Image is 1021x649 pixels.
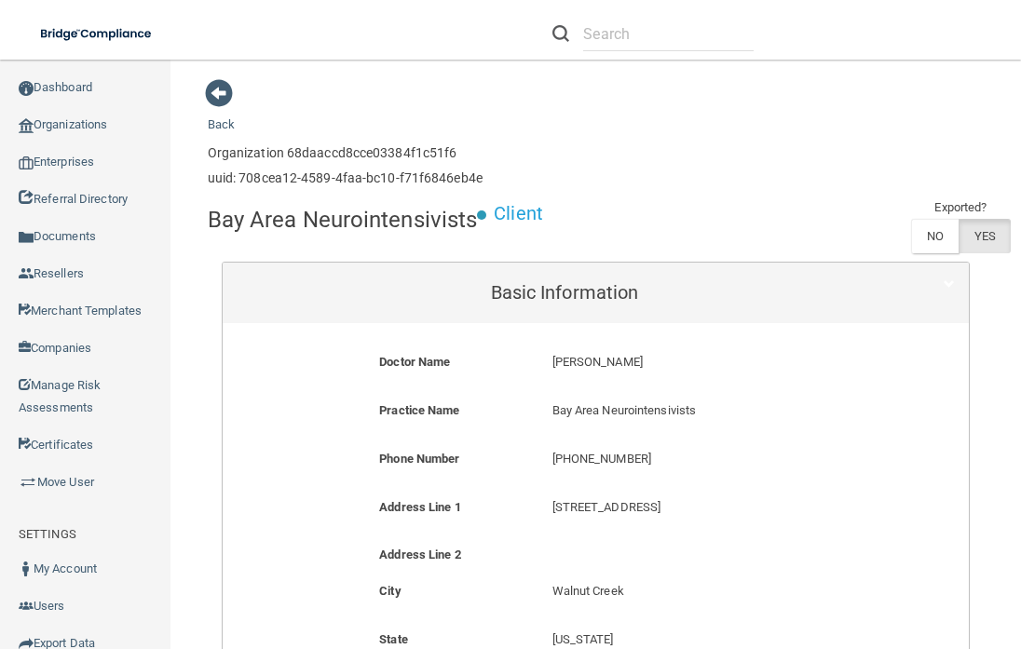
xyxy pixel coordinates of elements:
[19,599,34,614] img: icon-users.e205127d.png
[379,452,459,466] b: Phone Number
[208,146,483,160] h6: Organization 68daaccd8cce03384f1c51f6
[208,171,483,185] h6: uuid: 708cea12-4589-4faa-bc10-f71f6846eb4e
[494,196,543,231] p: Client
[911,196,1012,219] td: Exported?
[379,500,460,514] b: Address Line 1
[19,81,34,96] img: ic_dashboard_dark.d01f4a41.png
[19,156,34,169] img: enterprise.0d942306.png
[208,95,235,131] a: Back
[379,632,408,646] b: State
[379,355,450,369] b: Doctor Name
[552,496,870,519] p: [STREET_ADDRESS]
[959,219,1011,253] label: YES
[19,266,34,281] img: ic_reseller.de258add.png
[379,403,459,417] b: Practice Name
[19,473,37,492] img: briefcase.64adab9b.png
[911,219,959,253] label: NO
[19,230,34,245] img: icon-documents.8dae5593.png
[552,351,870,373] p: [PERSON_NAME]
[19,561,34,576] img: ic_user_dark.df1a06c3.png
[583,17,754,51] input: Search
[237,272,955,314] a: Basic Information
[552,25,569,42] img: ic-search.3b580494.png
[19,523,76,546] label: SETTINGS
[552,580,870,602] p: Walnut Creek
[19,118,34,133] img: organization-icon.f8decf85.png
[379,584,401,598] b: City
[237,282,893,303] h5: Basic Information
[379,548,460,561] b: Address Line 2
[552,448,870,470] p: [PHONE_NUMBER]
[208,208,478,232] h4: Bay Area Neurointensivists
[552,399,870,422] p: Bay Area Neurointensivists
[28,15,166,53] img: bridge_compliance_login_screen.278c3ca4.svg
